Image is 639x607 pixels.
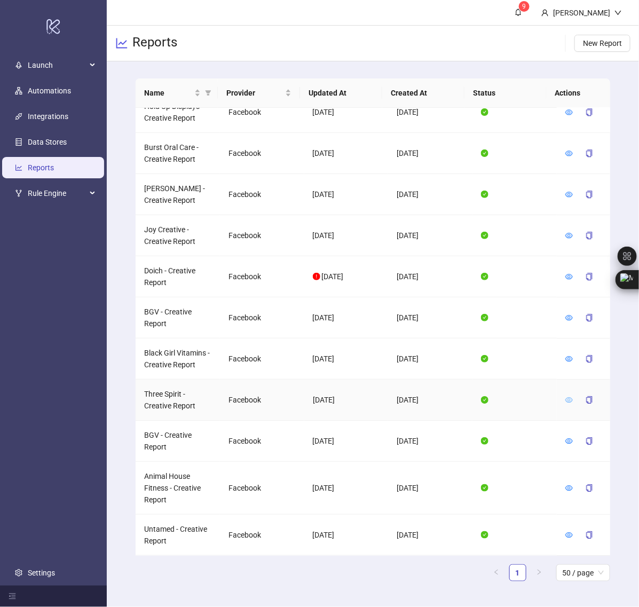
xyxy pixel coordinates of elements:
[586,273,593,280] span: copy
[220,92,304,133] td: Facebook
[388,515,472,556] td: [DATE]
[136,380,220,421] td: Three Spirit - Creative Report
[565,232,573,239] span: eye
[565,108,573,116] span: eye
[304,338,389,380] td: [DATE]
[203,85,214,101] span: filter
[28,569,55,577] a: Settings
[565,273,573,280] span: eye
[28,183,86,204] span: Rule Engine
[136,174,220,215] td: [PERSON_NAME] - Creative Report
[28,163,54,172] a: Reports
[586,396,593,404] span: copy
[136,78,218,108] th: Name
[541,9,549,17] span: user
[481,232,488,239] span: check-circle
[565,354,573,363] a: eye
[481,273,488,280] span: check-circle
[28,54,86,76] span: Launch
[220,421,304,462] td: Facebook
[388,462,472,515] td: [DATE]
[481,484,488,492] span: check-circle
[304,174,389,215] td: [DATE]
[304,297,389,338] td: [DATE]
[577,479,602,496] button: copy
[565,190,573,199] a: eye
[15,190,22,197] span: fork
[577,186,602,203] button: copy
[531,564,548,581] li: Next Page
[136,133,220,174] td: Burst Oral Care - Creative Report
[536,569,542,576] span: right
[388,421,472,462] td: [DATE]
[577,309,602,326] button: copy
[220,174,304,215] td: Facebook
[574,35,630,52] button: New Report
[28,86,71,95] a: Automations
[586,149,593,157] span: copy
[586,232,593,239] span: copy
[226,87,283,99] span: Provider
[9,593,16,600] span: menu-fold
[136,215,220,256] td: Joy Creative - Creative Report
[136,421,220,462] td: BGV - Creative Report
[388,256,472,297] td: [DATE]
[144,87,192,99] span: Name
[583,39,622,48] span: New Report
[218,78,300,108] th: Provider
[509,564,526,581] li: 1
[382,78,464,108] th: Created At
[220,380,304,421] td: Facebook
[577,104,602,121] button: copy
[136,515,220,556] td: Untamed - Creative Report
[481,149,488,157] span: check-circle
[220,462,304,515] td: Facebook
[388,215,472,256] td: [DATE]
[565,272,573,281] a: eye
[481,396,488,404] span: check-circle
[565,437,573,445] a: eye
[565,437,573,445] span: eye
[519,1,530,12] sup: 9
[220,215,304,256] td: Facebook
[481,314,488,321] span: check-circle
[205,90,211,96] span: filter
[481,191,488,198] span: check-circle
[586,314,593,321] span: copy
[388,297,472,338] td: [DATE]
[115,37,128,50] span: line-chart
[614,9,622,17] span: down
[481,355,488,362] span: check-circle
[136,338,220,380] td: Black Girl Vitamins - Creative Report
[15,61,22,69] span: rocket
[577,227,602,244] button: copy
[586,437,593,445] span: copy
[577,432,602,450] button: copy
[565,531,573,539] a: eye
[586,108,593,116] span: copy
[304,421,389,462] td: [DATE]
[586,531,593,539] span: copy
[220,338,304,380] td: Facebook
[388,133,472,174] td: [DATE]
[304,215,389,256] td: [DATE]
[531,564,548,581] button: right
[549,7,614,19] div: [PERSON_NAME]
[523,3,526,10] span: 9
[464,78,547,108] th: Status
[565,531,573,539] span: eye
[220,515,304,556] td: Facebook
[322,272,344,281] span: [DATE]
[300,78,382,108] th: Updated At
[136,297,220,338] td: BGV - Creative Report
[388,380,472,421] td: [DATE]
[565,484,573,492] a: eye
[488,564,505,581] li: Previous Page
[577,268,602,285] button: copy
[304,380,389,421] td: [DATE]
[577,391,602,408] button: copy
[481,437,488,445] span: check-circle
[136,92,220,133] td: Hold Up Displays - Creative Report
[565,231,573,240] a: eye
